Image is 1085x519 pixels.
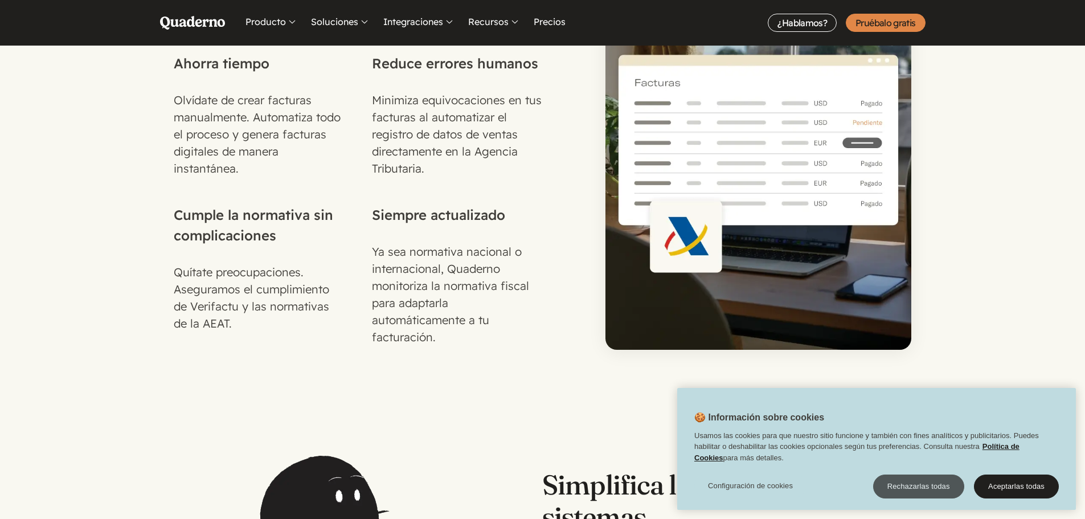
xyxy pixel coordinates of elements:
[174,53,345,73] h3: Ahorra tiempo
[174,92,345,177] div: Olvídate de crear facturas manualmente. Automatiza todo el proceso y genera facturas digitales de...
[677,388,1076,510] div: Cookie banner
[694,442,1020,462] a: Política de Cookies
[873,475,964,498] button: Rechazarlas todas
[372,205,543,225] h3: Siempre actualizado
[372,243,543,346] div: Ya sea normativa nacional o internacional, Quaderno monitoriza la normativa fiscal para adaptarla...
[846,14,925,32] a: Pruébalo gratis
[677,388,1076,510] div: 🍪 Información sobre cookies
[768,14,837,32] a: ¿Hablamos?
[974,475,1059,498] button: Aceptarlas todas
[174,205,345,246] h3: Cumple la normativa sin complicaciones
[174,264,345,332] div: Quítate preocupaciones. Aseguramos el cumplimiento de Verifactu y las normativas de la AEAT.
[677,411,824,430] h2: 🍪 Información sobre cookies
[677,430,1076,469] div: Usamos las cookies para que nuestro sitio funcione y también con fines analíticos y publicitarios...
[372,92,543,177] div: Minimiza equivocaciones en tus facturas al automatizar el registro de datos de ventas directament...
[372,53,543,73] h3: Reduce errores humanos
[694,475,806,497] button: Configuración de cookies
